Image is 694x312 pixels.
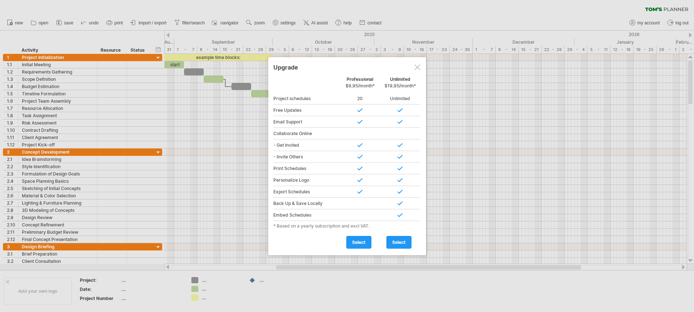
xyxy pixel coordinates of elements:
[340,76,380,92] div: Professional
[273,116,340,128] div: Email Support
[273,128,340,139] div: Collaborate Online
[273,186,340,198] div: Export Schedules
[273,60,421,74] div: Upgrade
[273,151,340,163] div: - Invite Others
[380,93,420,104] div: Unlimited
[273,163,340,174] div: Print Schedules
[380,76,420,92] div: Unlimited
[273,139,340,151] div: - Get Invited
[273,209,340,221] div: Embed Schedules
[273,93,340,104] div: Project schedules
[346,236,371,249] a: select
[392,240,406,245] span: select
[346,83,375,88] span: $9,95/month*
[273,198,340,209] div: Back Up & Save Locally
[352,240,366,245] span: select
[273,104,340,116] div: Free Updates
[273,223,421,229] div: * Based on a yearly subscription and excl VAT.
[385,83,416,88] span: $19,95/month*
[340,93,380,104] div: 20
[386,236,412,249] a: select
[273,174,340,186] div: Personalize Logo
